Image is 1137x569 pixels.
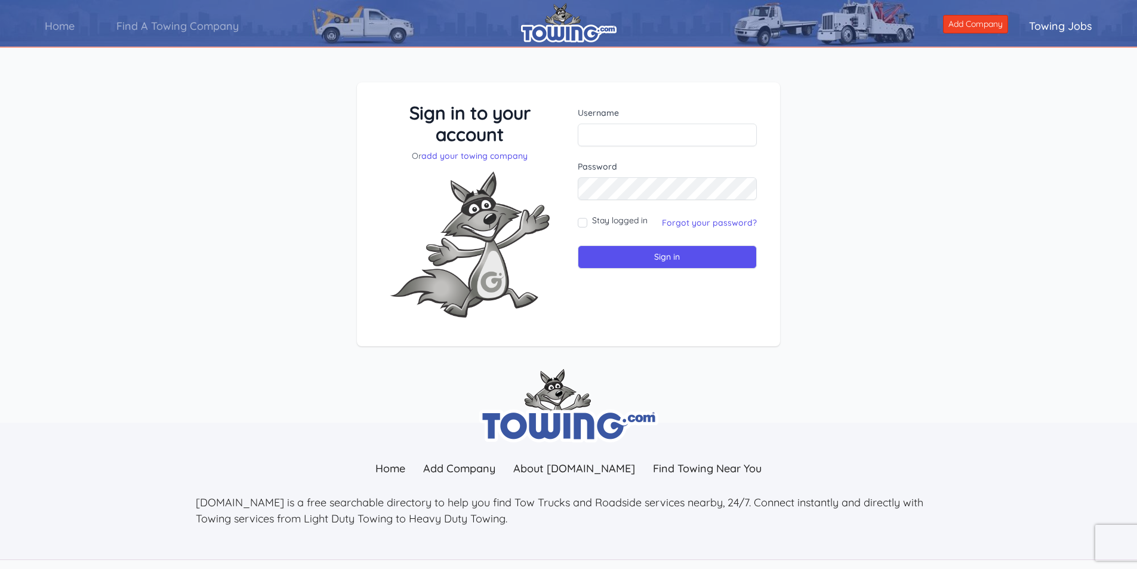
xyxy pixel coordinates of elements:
[196,494,942,527] p: [DOMAIN_NAME] is a free searchable directory to help you find Tow Trucks and Roadside services ne...
[421,150,528,161] a: add your towing company
[366,456,414,481] a: Home
[95,9,260,43] a: Find A Towing Company
[578,107,757,119] label: Username
[592,214,648,226] label: Stay logged in
[380,150,560,162] p: Or
[380,162,559,327] img: Fox-Excited.png
[943,15,1008,33] a: Add Company
[504,456,644,481] a: About [DOMAIN_NAME]
[479,369,658,442] img: towing
[662,217,757,228] a: Forgot your password?
[1008,9,1113,43] a: Towing Jobs
[380,102,560,145] h3: Sign in to your account
[24,9,95,43] a: Home
[578,161,757,173] label: Password
[644,456,771,481] a: Find Towing Near You
[578,245,757,269] input: Sign in
[414,456,504,481] a: Add Company
[521,3,617,42] img: logo.png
